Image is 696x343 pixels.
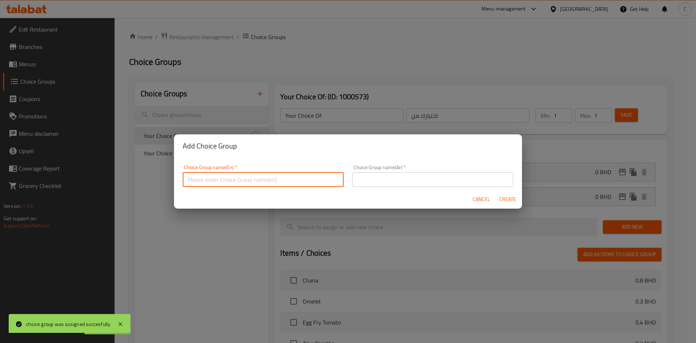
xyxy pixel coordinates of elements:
span: Create [499,195,516,204]
h2: Add Choice Group [183,140,513,152]
div: choice group was assigned succesfully [26,320,110,328]
span: Cancel [473,195,490,204]
input: Please enter Choice Group name(ar) [352,172,513,187]
input: Please enter Choice Group name(en) [183,172,344,187]
button: Create [496,193,519,206]
button: Cancel [470,193,493,206]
